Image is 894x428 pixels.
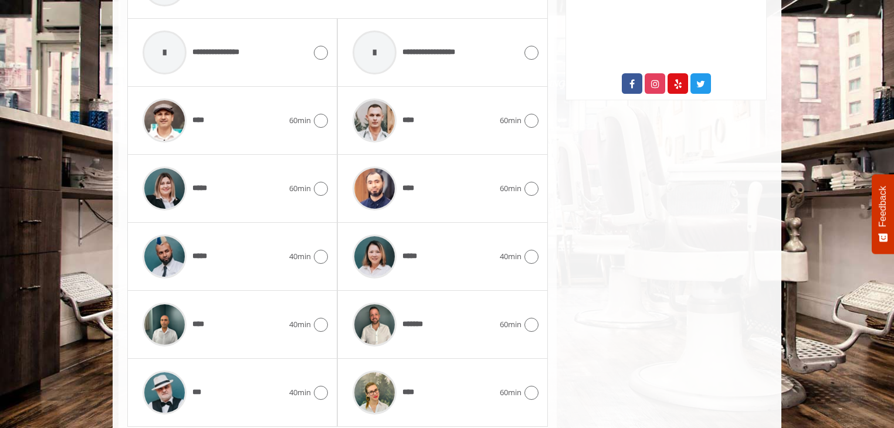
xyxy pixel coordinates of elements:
span: 60min [500,318,521,331]
span: 60min [500,114,521,127]
span: 60min [289,114,311,127]
span: 40min [289,250,311,263]
span: 60min [500,386,521,399]
span: 60min [289,182,311,195]
button: Feedback - Show survey [872,174,894,254]
span: 60min [500,182,521,195]
span: 40min [289,318,311,331]
span: Feedback [878,186,888,227]
span: 40min [500,250,521,263]
span: 40min [289,386,311,399]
